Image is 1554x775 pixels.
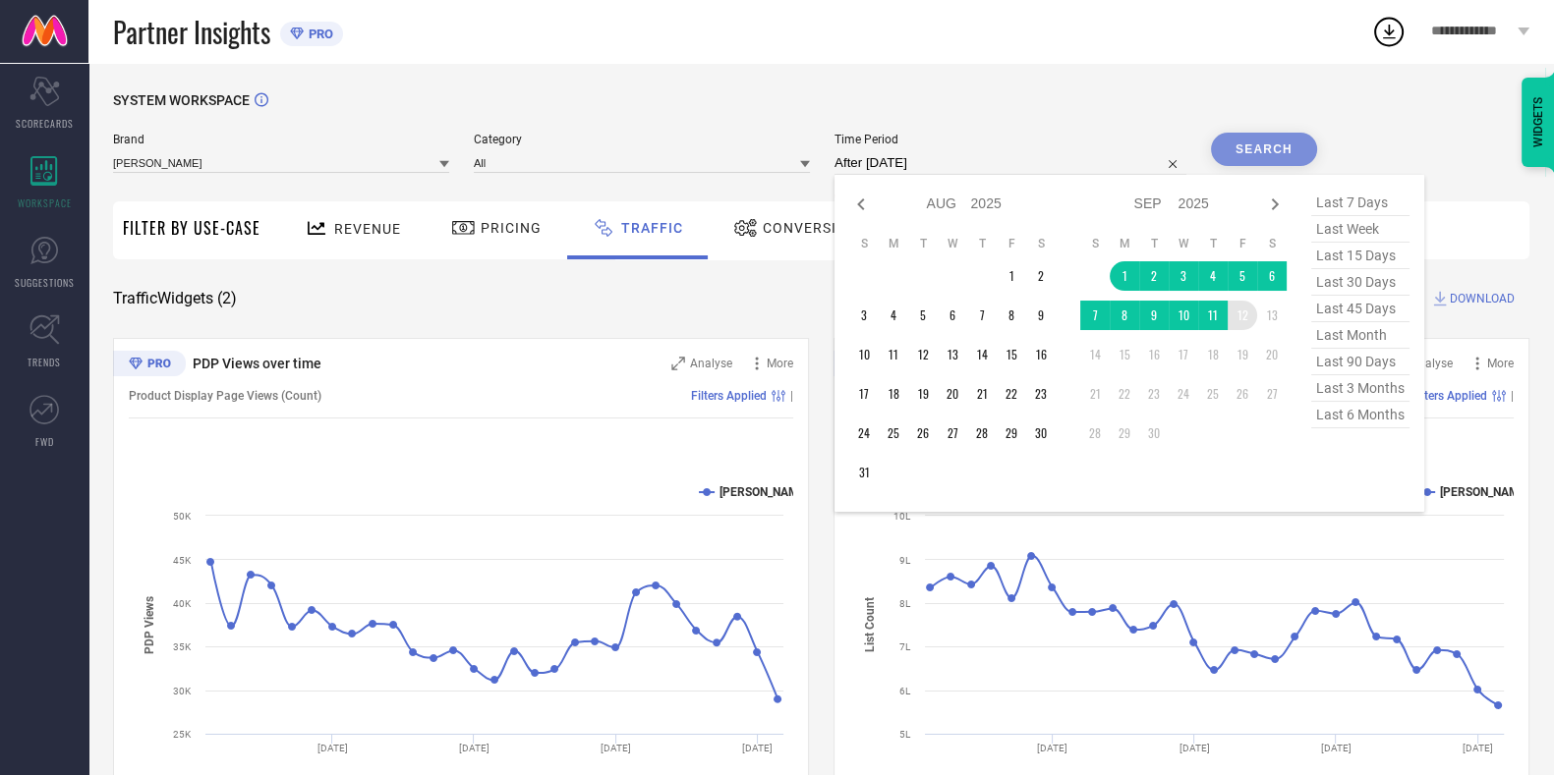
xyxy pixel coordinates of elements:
[938,418,967,448] td: Wed Aug 27 2025
[1311,269,1410,296] span: last 30 days
[1169,340,1198,369] td: Wed Sep 17 2025
[835,133,1186,146] span: Time Period
[1228,261,1257,291] td: Fri Sep 05 2025
[1311,243,1410,269] span: last 15 days
[763,220,858,236] span: Conversion
[193,356,321,371] span: PDP Views over time
[1198,379,1228,409] td: Thu Sep 25 2025
[1487,357,1514,370] span: More
[719,485,809,499] text: [PERSON_NAME]
[113,12,270,52] span: Partner Insights
[601,743,631,753] text: [DATE]
[1321,743,1352,753] text: [DATE]
[1026,261,1056,291] td: Sat Aug 02 2025
[1450,289,1515,308] span: DOWNLOAD
[1228,340,1257,369] td: Fri Sep 19 2025
[481,220,542,236] span: Pricing
[1179,743,1209,753] text: [DATE]
[938,379,967,409] td: Wed Aug 20 2025
[113,351,186,380] div: Premium
[1110,340,1139,369] td: Mon Sep 15 2025
[967,236,997,251] th: Thursday
[16,116,74,131] span: SCORECARDS
[671,357,685,370] svg: Zoom
[1198,301,1228,330] td: Thu Sep 11 2025
[849,301,879,330] td: Sun Aug 03 2025
[1080,379,1110,409] td: Sun Sep 21 2025
[113,133,449,146] span: Brand
[113,289,237,308] span: Traffic Widgets ( 2 )
[849,236,879,251] th: Sunday
[1080,418,1110,448] td: Sun Sep 28 2025
[997,418,1026,448] td: Fri Aug 29 2025
[767,357,793,370] span: More
[1026,340,1056,369] td: Sat Aug 16 2025
[899,598,911,609] text: 8L
[1228,301,1257,330] td: Fri Sep 12 2025
[1263,193,1287,216] div: Next month
[1410,357,1453,370] span: Analyse
[1037,743,1067,753] text: [DATE]
[317,743,348,753] text: [DATE]
[1198,340,1228,369] td: Thu Sep 18 2025
[790,389,793,403] span: |
[1139,261,1169,291] td: Tue Sep 02 2025
[143,595,156,653] tspan: PDP Views
[908,379,938,409] td: Tue Aug 19 2025
[1257,236,1287,251] th: Saturday
[1228,236,1257,251] th: Friday
[1169,301,1198,330] td: Wed Sep 10 2025
[1311,296,1410,322] span: last 45 days
[879,301,908,330] td: Mon Aug 04 2025
[690,357,732,370] span: Analyse
[997,340,1026,369] td: Fri Aug 15 2025
[1026,379,1056,409] td: Sat Aug 23 2025
[1139,418,1169,448] td: Tue Sep 30 2025
[1198,236,1228,251] th: Thursday
[1110,301,1139,330] td: Mon Sep 08 2025
[1080,301,1110,330] td: Sun Sep 07 2025
[1169,236,1198,251] th: Wednesday
[1440,485,1529,499] text: [PERSON_NAME]
[1026,418,1056,448] td: Sat Aug 30 2025
[1110,379,1139,409] td: Mon Sep 22 2025
[1511,389,1514,403] span: |
[28,355,61,369] span: TRENDS
[15,275,75,290] span: SUGGESTIONS
[1080,340,1110,369] td: Sun Sep 14 2025
[849,193,873,216] div: Previous month
[879,379,908,409] td: Mon Aug 18 2025
[1110,418,1139,448] td: Mon Sep 29 2025
[173,511,192,522] text: 50K
[304,27,333,41] span: PRO
[173,686,192,696] text: 30K
[908,301,938,330] td: Tue Aug 05 2025
[879,418,908,448] td: Mon Aug 25 2025
[1311,375,1410,402] span: last 3 months
[173,641,192,652] text: 35K
[742,743,773,753] text: [DATE]
[113,92,250,108] span: SYSTEM WORKSPACE
[879,236,908,251] th: Monday
[18,195,72,210] span: WORKSPACE
[938,340,967,369] td: Wed Aug 13 2025
[908,418,938,448] td: Tue Aug 26 2025
[1139,301,1169,330] td: Tue Sep 09 2025
[1026,236,1056,251] th: Saturday
[997,379,1026,409] td: Fri Aug 22 2025
[1026,301,1056,330] td: Sat Aug 09 2025
[1257,340,1287,369] td: Sat Sep 20 2025
[1311,190,1410,216] span: last 7 days
[123,216,260,240] span: Filter By Use-Case
[967,301,997,330] td: Thu Aug 07 2025
[1311,349,1410,375] span: last 90 days
[997,261,1026,291] td: Fri Aug 01 2025
[621,220,683,236] span: Traffic
[908,236,938,251] th: Tuesday
[1311,216,1410,243] span: last week
[863,597,877,652] tspan: List Count
[691,389,767,403] span: Filters Applied
[967,340,997,369] td: Thu Aug 14 2025
[879,340,908,369] td: Mon Aug 11 2025
[1257,261,1287,291] td: Sat Sep 06 2025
